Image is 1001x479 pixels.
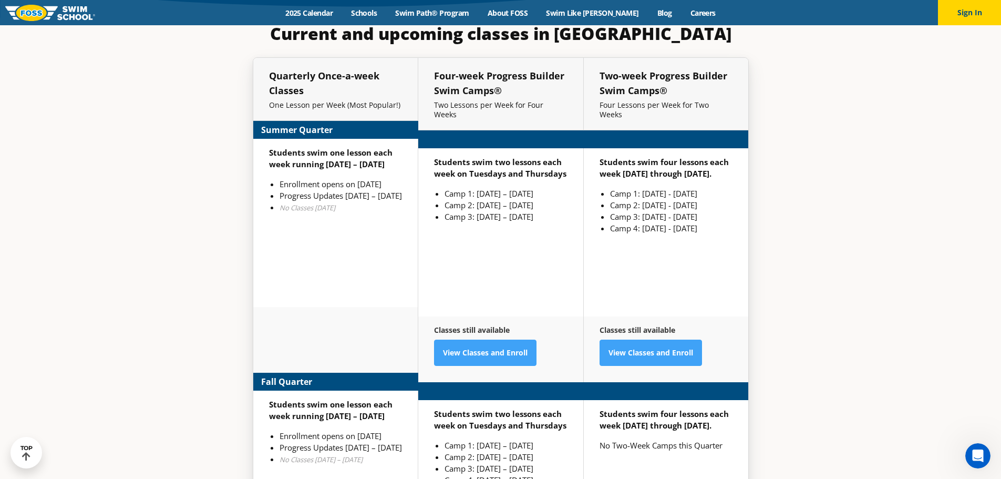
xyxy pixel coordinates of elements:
[445,199,567,211] li: Camp 2: [DATE] – [DATE]
[269,399,393,421] strong: Students swim one lesson each week running [DATE] – [DATE]
[681,8,725,18] a: Careers
[610,222,732,234] li: Camp 4: [DATE] - [DATE]
[537,8,648,18] a: Swim Like [PERSON_NAME]
[445,463,567,474] li: Camp 3: [DATE] – [DATE]
[610,199,732,211] li: Camp 2: [DATE] - [DATE]
[261,375,312,388] strong: Fall Quarter
[600,325,675,335] strong: Classes still available
[280,190,402,201] li: Progress Updates [DATE] – [DATE]
[445,440,567,451] li: Camp 1: [DATE] – [DATE]
[600,340,702,366] a: View Classes and Enroll
[445,211,567,222] li: Camp 3: [DATE] – [DATE]
[5,5,95,21] img: FOSS Swim School Logo
[434,68,567,98] h5: Four-week Progress Builder Swim Camps®
[434,409,566,431] strong: Students swim two lessons each week on Tuesdays and Thursdays
[445,188,567,199] li: Camp 1: [DATE] – [DATE]
[20,445,33,461] div: TOP
[434,340,536,366] a: View Classes and Enroll
[269,68,402,98] h5: Quarterly Once-a-week Classes
[600,157,729,179] strong: Students swim four lessons each week [DATE] through [DATE].
[600,68,732,98] h5: Two-week Progress Builder Swim Camps®
[600,409,729,431] strong: Students swim four lessons each week [DATE] through [DATE].
[478,8,537,18] a: About FOSS
[269,100,402,110] p: One Lesson per Week (Most Popular!)
[434,157,566,179] strong: Students swim two lessons each week on Tuesdays and Thursdays
[610,188,732,199] li: Camp 1: [DATE] - [DATE]
[600,440,732,451] p: No Two-Week Camps this Quarter
[648,8,681,18] a: Blog
[342,8,386,18] a: Schools
[280,430,402,442] li: Enrollment opens on [DATE]
[253,23,749,44] h3: Current and upcoming classes in [GEOGRAPHIC_DATA]
[280,203,335,212] em: No Classes [DATE]
[276,8,342,18] a: 2025 Calendar
[434,325,510,335] strong: Classes still available
[386,8,478,18] a: Swim Path® Program
[280,455,363,464] em: No Classes [DATE] – [DATE]
[434,100,567,119] p: Two Lessons per Week for Four Weeks
[610,211,732,222] li: Camp 3: [DATE] - [DATE]
[600,100,732,119] p: Four Lessons per Week for Two Weeks
[280,178,402,190] li: Enrollment opens on [DATE]
[280,442,402,453] li: Progress Updates [DATE] – [DATE]
[269,147,393,169] strong: Students swim one lesson each week running [DATE] – [DATE]
[965,443,990,468] iframe: Intercom live chat
[445,451,567,463] li: Camp 2: [DATE] – [DATE]
[261,124,333,136] strong: Summer Quarter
